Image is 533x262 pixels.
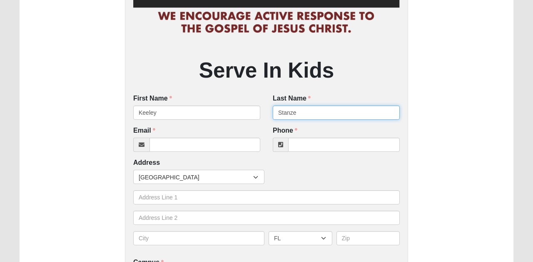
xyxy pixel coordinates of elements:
[133,94,172,103] label: First Name
[273,126,297,136] label: Phone
[133,190,400,204] input: Address Line 1
[273,94,311,103] label: Last Name
[139,170,253,184] span: [GEOGRAPHIC_DATA]
[336,231,400,245] input: Zip
[133,231,264,245] input: City
[133,211,400,225] input: Address Line 2
[133,126,155,136] label: Email
[133,158,160,168] label: Address
[133,58,400,83] h2: Serve In Kids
